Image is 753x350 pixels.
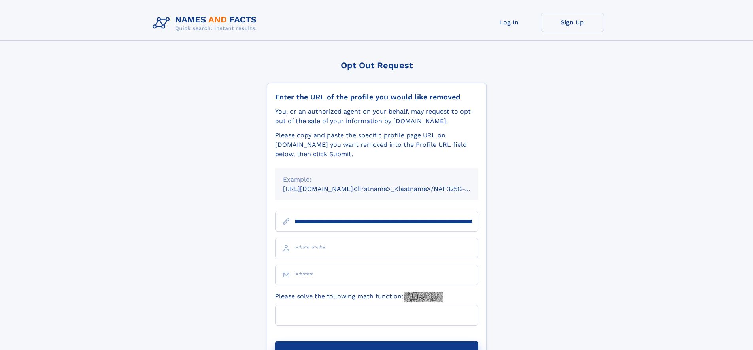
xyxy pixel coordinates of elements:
[283,185,493,193] small: [URL][DOMAIN_NAME]<firstname>_<lastname>/NAF325G-xxxxxxxx
[267,60,487,70] div: Opt Out Request
[477,13,541,32] a: Log In
[275,131,478,159] div: Please copy and paste the specific profile page URL on [DOMAIN_NAME] you want removed into the Pr...
[541,13,604,32] a: Sign Up
[275,292,443,302] label: Please solve the following math function:
[283,175,470,184] div: Example:
[275,93,478,101] div: Enter the URL of the profile you would like removed
[149,13,263,34] img: Logo Names and Facts
[275,107,478,126] div: You, or an authorized agent on your behalf, may request to opt-out of the sale of your informatio...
